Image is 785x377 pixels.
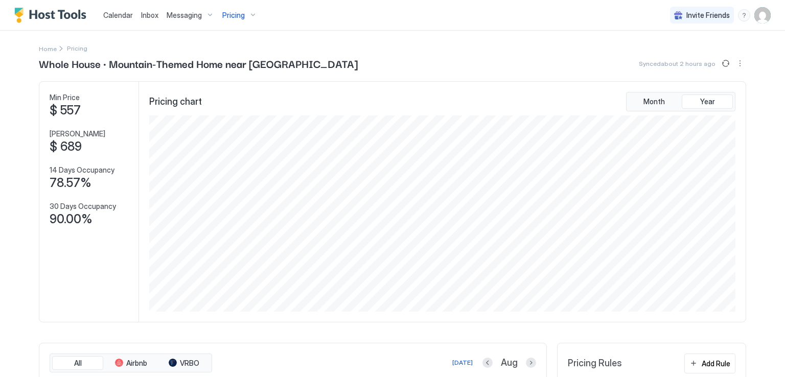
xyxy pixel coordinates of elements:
span: Min Price [50,93,80,102]
span: Aug [501,357,518,369]
span: Pricing [222,11,245,20]
button: Previous month [482,358,493,368]
span: Messaging [167,11,202,20]
span: Synced about 2 hours ago [639,60,715,67]
a: Home [39,43,57,54]
span: Year [700,97,715,106]
button: Airbnb [105,356,156,370]
span: [PERSON_NAME] [50,129,105,138]
span: VRBO [180,359,199,368]
button: Year [682,95,733,109]
span: Whole House · Mountain-Themed Home near [GEOGRAPHIC_DATA] [39,56,358,71]
span: Pricing Rules [568,358,622,369]
div: [DATE] [452,358,473,367]
span: $ 689 [50,139,82,154]
div: menu [738,9,750,21]
span: 30 Days Occupancy [50,202,116,211]
div: Add Rule [702,358,730,369]
div: menu [734,57,746,69]
span: Breadcrumb [67,44,87,52]
span: Invite Friends [686,11,730,20]
button: VRBO [158,356,210,370]
button: Add Rule [684,354,735,373]
span: Home [39,45,57,53]
div: tab-group [50,354,212,373]
span: 90.00% [50,211,93,227]
button: Sync prices [720,57,732,69]
span: Pricing chart [149,96,202,108]
a: Calendar [103,10,133,20]
div: tab-group [626,92,735,111]
span: $ 557 [50,103,81,118]
span: Airbnb [126,359,147,368]
span: All [74,359,82,368]
div: Breadcrumb [39,43,57,54]
span: Calendar [103,11,133,19]
a: Inbox [141,10,158,20]
button: Month [629,95,680,109]
span: Inbox [141,11,158,19]
button: [DATE] [451,357,474,369]
div: User profile [754,7,771,23]
button: All [52,356,103,370]
button: Next month [526,358,536,368]
a: Host Tools Logo [14,8,91,23]
span: Month [643,97,665,106]
button: More options [734,57,746,69]
span: 78.57% [50,175,91,191]
span: 14 Days Occupancy [50,166,114,175]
